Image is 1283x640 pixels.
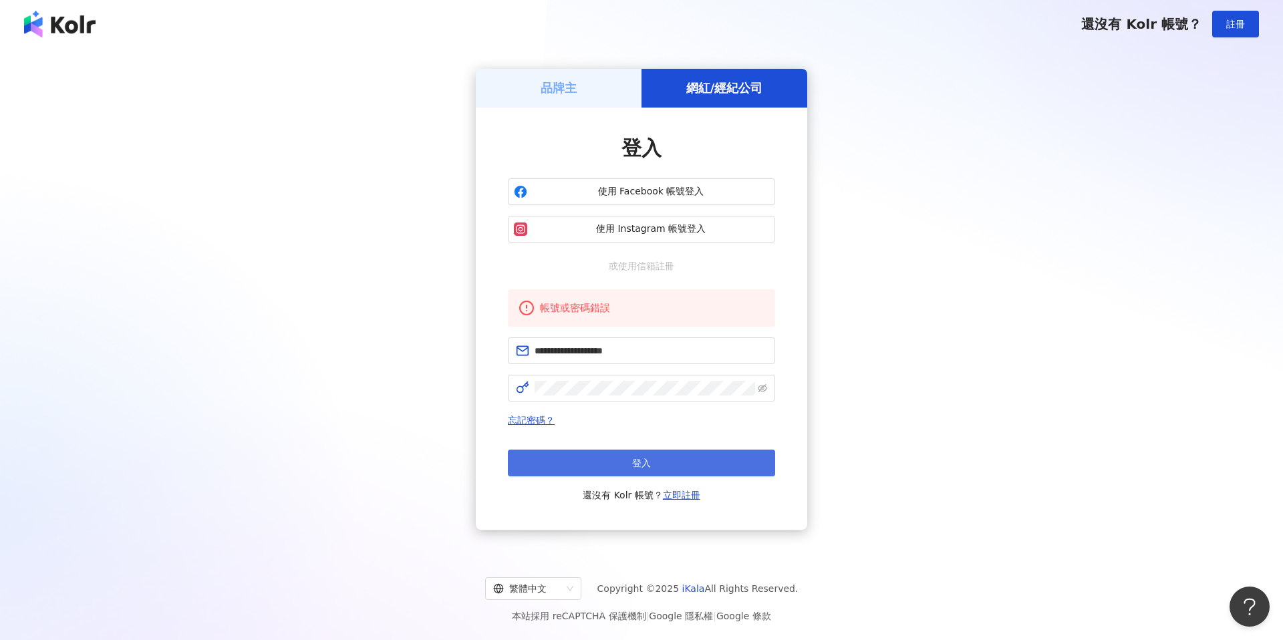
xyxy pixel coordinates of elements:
[621,136,662,160] span: 登入
[533,222,769,236] span: 使用 Instagram 帳號登入
[663,490,700,500] a: 立即註冊
[1230,587,1270,627] iframe: Help Scout Beacon - Open
[541,79,577,96] h5: 品牌主
[583,487,700,503] span: 還沒有 Kolr 帳號？
[24,11,96,37] img: logo
[508,178,775,205] button: 使用 Facebook 帳號登入
[493,578,561,599] div: 繁體中文
[533,185,769,198] span: 使用 Facebook 帳號登入
[508,415,555,426] a: 忘記密碼？
[597,581,799,597] span: Copyright © 2025 All Rights Reserved.
[713,611,716,621] span: |
[540,300,764,316] div: 帳號或密碼錯誤
[1212,11,1259,37] button: 註冊
[758,383,767,393] span: eye-invisible
[508,450,775,476] button: 登入
[716,611,771,621] a: Google 條款
[512,608,770,624] span: 本站採用 reCAPTCHA 保護機制
[686,79,763,96] h5: 網紅/經紀公司
[632,458,651,468] span: 登入
[508,216,775,243] button: 使用 Instagram 帳號登入
[1226,19,1245,29] span: 註冊
[682,583,705,594] a: iKala
[599,259,684,273] span: 或使用信箱註冊
[646,611,650,621] span: |
[649,611,713,621] a: Google 隱私權
[1081,16,1201,32] span: 還沒有 Kolr 帳號？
